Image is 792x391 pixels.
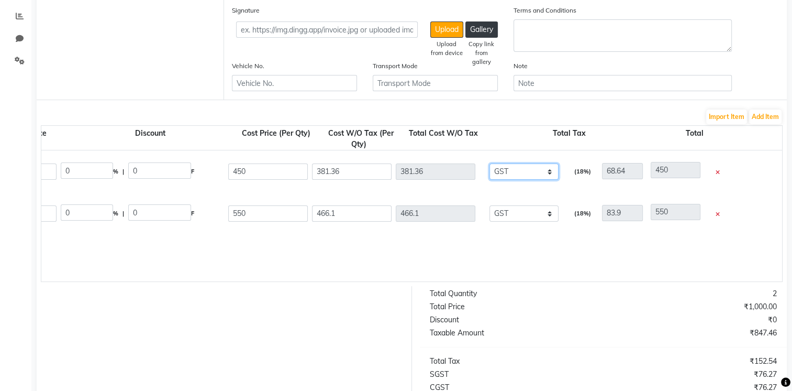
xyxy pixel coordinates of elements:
[232,6,260,15] label: Signature
[240,126,313,140] span: Cost Price (Per Qty)
[422,288,604,299] div: Total Quantity
[422,328,604,339] div: Taxable Amount
[603,328,785,339] div: ₹847.46
[430,21,463,38] button: Upload
[236,21,417,38] input: ex. https://img.dingg.app/invoice.jpg or uploaded image name
[603,356,785,367] div: ₹152.54
[749,110,782,124] button: Add Item
[422,314,604,325] div: Discount
[422,356,604,367] div: Total Tax
[422,301,604,312] div: Total Price
[232,75,357,91] input: Vehicle No.
[603,288,785,299] div: 2
[401,128,485,150] div: Total Cost W/O Tax
[566,163,595,180] div: (18%)
[122,205,124,222] span: |
[485,128,653,150] div: Total Tax
[422,369,604,380] div: SGST
[603,301,785,312] div: ₹1,000.00
[191,163,194,180] span: F
[653,128,737,150] div: Total
[706,110,747,124] button: Import Item
[566,205,595,222] div: (18%)
[232,61,264,71] label: Vehicle No.
[373,75,498,91] input: Transport Mode
[326,126,394,151] span: Cost W/O Tax (Per Qty)
[603,314,785,325] div: ₹0
[514,75,732,91] input: Note
[122,163,124,180] span: |
[514,6,576,15] label: Terms and Conditions
[465,21,498,38] button: Gallery
[603,369,785,380] div: ₹76.27
[66,128,234,150] div: Discount
[113,205,118,222] span: %
[465,40,498,66] div: Copy link from gallery
[430,40,463,58] div: Upload from device
[514,61,528,71] label: Note
[191,205,194,222] span: F
[113,163,118,180] span: %
[373,61,418,71] label: Transport Mode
